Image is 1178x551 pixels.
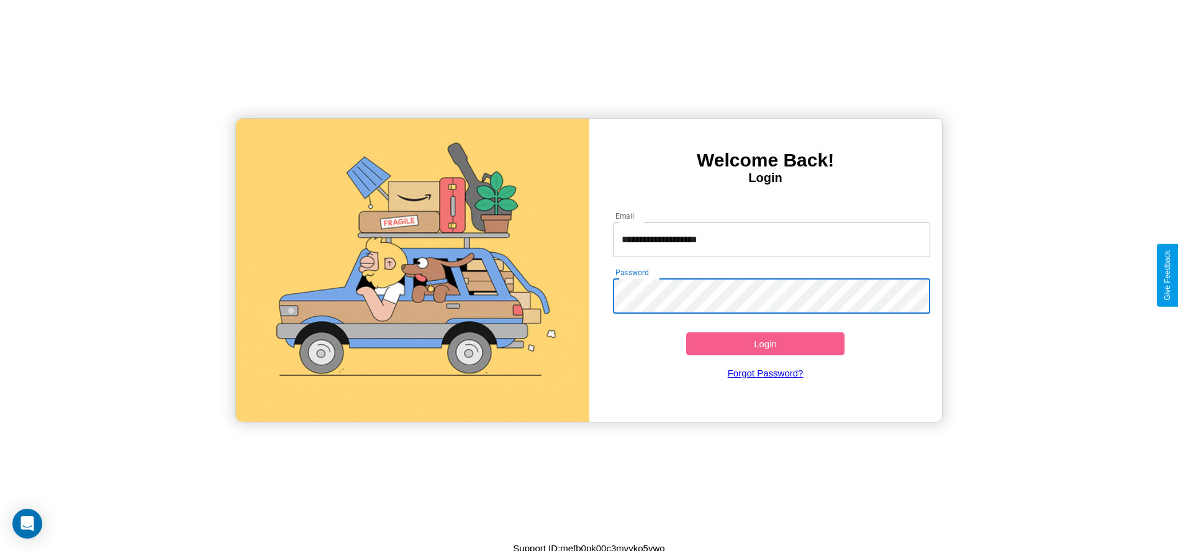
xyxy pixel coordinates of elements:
[607,355,924,391] a: Forgot Password?
[12,509,42,539] div: Open Intercom Messenger
[589,171,942,185] h4: Login
[589,150,942,171] h3: Welcome Back!
[236,119,589,422] img: gif
[615,211,635,221] label: Email
[1163,250,1172,301] div: Give Feedback
[615,267,648,278] label: Password
[686,332,845,355] button: Login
